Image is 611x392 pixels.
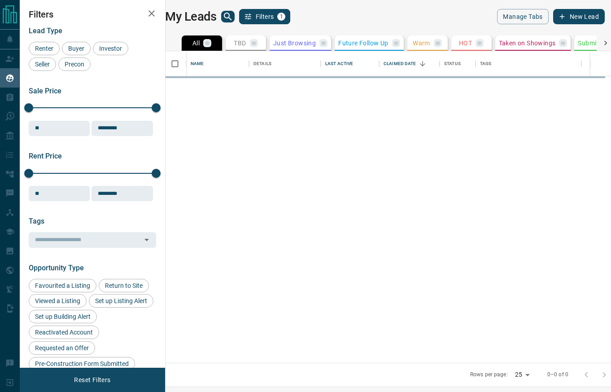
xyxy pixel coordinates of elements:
div: Tags [480,51,492,76]
div: Favourited a Listing [29,279,96,292]
span: Viewed a Listing [32,297,83,304]
div: Last Active [325,51,353,76]
button: search button [221,11,235,22]
div: Renter [29,42,60,55]
span: 1 [278,13,284,20]
div: Status [440,51,476,76]
div: Tags [476,51,581,76]
p: Just Browsing [273,40,316,46]
span: Set up Listing Alert [92,297,150,304]
p: 0–0 of 0 [547,371,568,379]
div: Set up Building Alert [29,310,97,323]
div: Claimed Date [379,51,440,76]
span: Favourited a Listing [32,282,93,289]
div: Pre-Construction Form Submitted [29,357,135,370]
p: All [192,40,200,46]
div: Name [191,51,204,76]
button: Filters1 [239,9,291,24]
div: Viewed a Listing [29,294,87,308]
span: Sale Price [29,87,61,95]
div: Seller [29,57,56,71]
span: Seller [32,61,53,68]
div: Status [444,51,461,76]
div: Return to Site [99,279,149,292]
span: Precon [61,61,87,68]
p: HOT [459,40,472,46]
span: Set up Building Alert [32,313,94,320]
p: Warm [413,40,430,46]
div: Set up Listing Alert [89,294,153,308]
div: 25 [511,368,533,381]
button: Sort [416,57,429,70]
div: Buyer [62,42,91,55]
button: New Lead [553,9,605,24]
div: Details [253,51,271,76]
div: Investor [93,42,128,55]
p: Taken on Showings [499,40,556,46]
h2: Filters [29,9,156,20]
div: Precon [58,57,91,71]
div: Reactivated Account [29,326,99,339]
h1: My Leads [165,9,217,24]
div: Details [249,51,321,76]
span: Opportunity Type [29,264,84,272]
p: Rows per page: [470,371,508,379]
span: Buyer [65,45,87,52]
div: Claimed Date [384,51,416,76]
div: Last Active [321,51,379,76]
span: Reactivated Account [32,329,96,336]
span: Renter [32,45,57,52]
span: Lead Type [29,26,62,35]
span: Rent Price [29,152,62,160]
span: Return to Site [102,282,146,289]
div: Name [186,51,249,76]
span: Pre-Construction Form Submitted [32,360,132,367]
span: Requested an Offer [32,344,92,352]
p: Future Follow Up [338,40,388,46]
p: TBD [234,40,246,46]
button: Open [140,233,153,246]
span: Tags [29,217,44,225]
span: Investor [96,45,125,52]
button: Reset Filters [68,372,116,388]
button: Manage Tabs [497,9,548,24]
div: Requested an Offer [29,341,95,355]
